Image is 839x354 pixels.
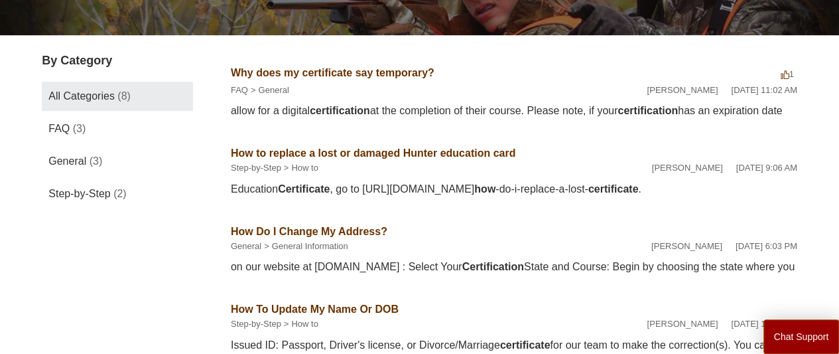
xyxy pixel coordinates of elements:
li: [PERSON_NAME] [647,84,718,97]
time: 07/28/2022, 09:06 [736,163,797,173]
div: on our website at [DOMAIN_NAME] : Select Your State and Course: Begin by choosing the state where... [231,259,797,275]
a: FAQ [231,85,248,95]
li: How to [281,161,318,175]
a: How to [291,319,318,329]
a: FAQ (3) [42,114,193,143]
time: 02/12/2024, 18:03 [736,241,797,251]
a: Why does my certificate say temporary? [231,67,434,78]
span: All Categories [48,90,115,102]
em: certificate [500,339,550,351]
a: Step-by-Step [231,319,281,329]
a: How Do I Change My Address? [231,226,387,237]
time: 02/26/2025, 11:07 [731,319,797,329]
li: FAQ [231,84,248,97]
li: [PERSON_NAME] [647,317,718,331]
li: Step-by-Step [231,161,281,175]
a: General Information [272,241,348,251]
li: General Information [261,240,348,253]
a: All Categories (8) [42,82,193,111]
span: General [48,155,86,167]
span: (3) [90,155,103,167]
li: General [231,240,261,253]
li: [PERSON_NAME] [652,161,723,175]
em: certification [617,105,678,116]
a: How To Update My Name Or DOB [231,304,399,315]
a: General (3) [42,147,193,176]
em: Certification [462,261,523,272]
span: (8) [117,90,131,102]
li: How to [281,317,318,331]
span: 1 [781,69,794,79]
em: Certificate [278,183,330,195]
a: Step-by-Step [231,163,281,173]
a: Step-by-Step (2) [42,179,193,209]
a: How to replace a lost or damaged Hunter education card [231,147,515,159]
em: how [474,183,495,195]
div: Education , go to [URL][DOMAIN_NAME] -do-i-replace-a-lost- . [231,181,797,197]
span: (2) [113,188,127,199]
a: General [258,85,289,95]
li: General [248,84,289,97]
span: Step-by-Step [48,188,110,199]
div: allow for a digital at the completion of their course. Please note, if your has an expiration date [231,103,797,119]
a: How to [291,163,318,173]
li: [PERSON_NAME] [651,240,722,253]
a: General [231,241,261,251]
span: FAQ [48,123,70,134]
em: certification [310,105,370,116]
em: certificate [588,183,639,195]
li: Step-by-Step [231,317,281,331]
time: 07/28/2022, 11:02 [731,85,797,95]
h3: By Category [42,52,193,70]
span: (3) [73,123,86,134]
